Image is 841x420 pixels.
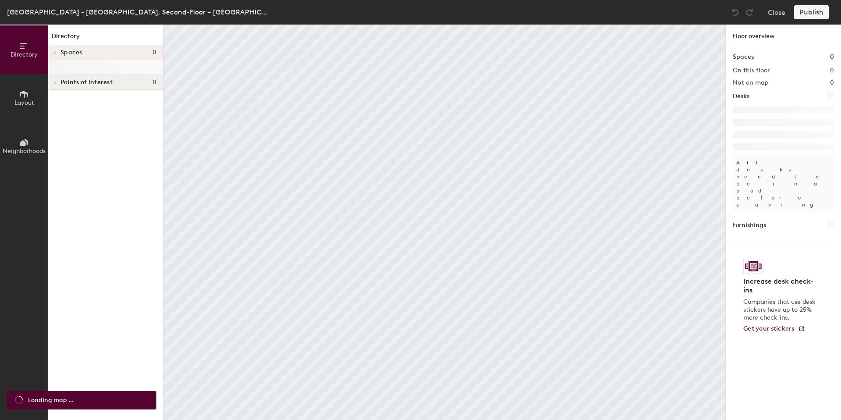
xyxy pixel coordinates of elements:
[726,25,841,45] h1: Floor overview
[733,221,766,230] h1: Furnishings
[733,79,768,86] h2: Not on map
[733,67,770,74] h2: On this floor
[743,325,805,333] a: Get your stickers
[768,5,785,19] button: Close
[743,298,818,322] p: Companies that use desk stickers have up to 25% more check-ins.
[48,32,163,45] h1: Directory
[830,67,834,74] h2: 0
[733,156,834,212] p: All desks need to be in a pod before saving
[152,49,156,56] span: 0
[14,99,34,107] span: Layout
[731,8,740,17] img: Undo
[743,325,795,332] span: Get your stickers
[152,79,156,86] span: 0
[733,92,749,101] h1: Desks
[28,395,74,405] span: Loading map ...
[743,259,763,274] img: Sticker logo
[743,277,818,295] h4: Increase desk check-ins
[11,51,38,58] span: Directory
[830,79,834,86] h2: 0
[60,79,113,86] span: Points of interest
[733,52,754,62] h1: Spaces
[7,7,270,18] div: [GEOGRAPHIC_DATA] - [GEOGRAPHIC_DATA], Second-Floor – [GEOGRAPHIC_DATA]
[830,52,834,62] h1: 0
[3,147,46,155] span: Neighborhoods
[60,49,82,56] span: Spaces
[164,25,725,420] canvas: Map
[745,8,754,17] img: Redo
